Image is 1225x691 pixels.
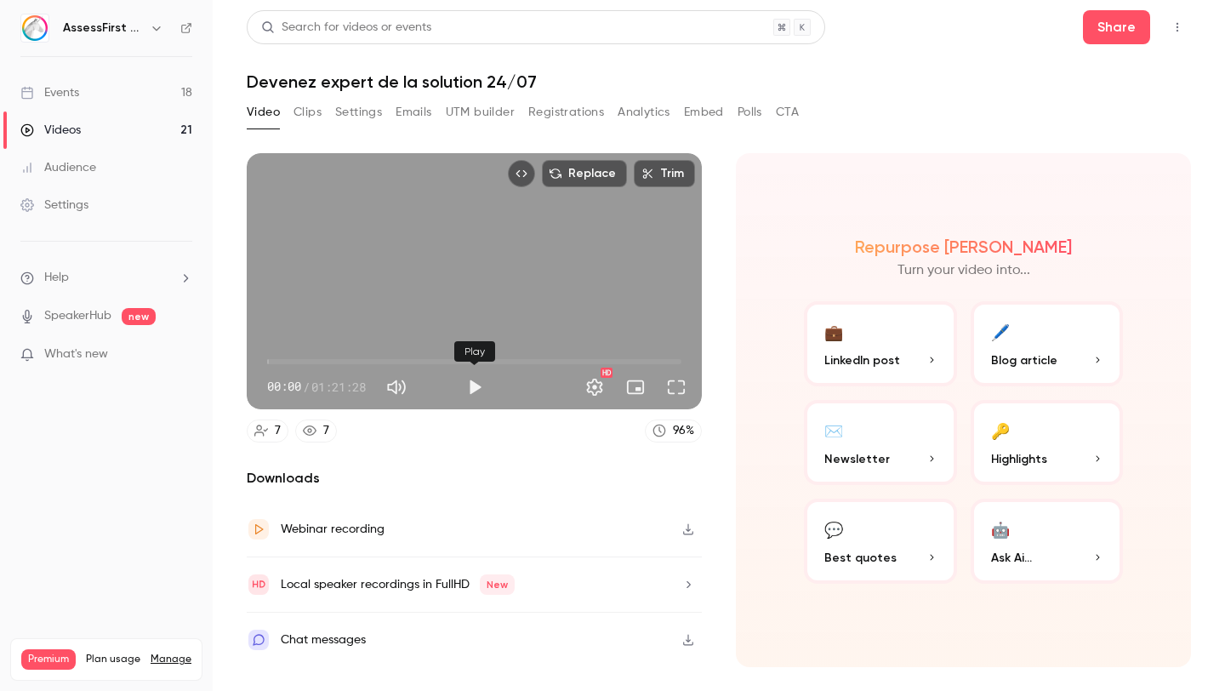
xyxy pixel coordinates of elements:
[396,99,431,126] button: Emails
[824,549,897,567] span: Best quotes
[446,99,515,126] button: UTM builder
[247,71,1191,92] h1: Devenez expert de la solution 24/07
[508,160,535,187] button: Embed video
[618,370,652,404] button: Turn on miniplayer
[824,417,843,443] div: ✉️
[897,260,1030,281] p: Turn your video into...
[804,301,957,386] button: 💼LinkedIn post
[323,422,329,440] div: 7
[172,347,192,363] iframe: Noticeable Trigger
[44,307,111,325] a: SpeakerHub
[44,345,108,363] span: What's new
[824,351,900,369] span: LinkedIn post
[480,574,515,595] span: New
[971,499,1124,584] button: 🤖Ask Ai...
[20,122,81,139] div: Videos
[738,99,762,126] button: Polls
[824,318,843,345] div: 💼
[311,378,366,396] span: 01:21:28
[247,420,288,443] a: 7
[971,400,1124,485] button: 🔑Highlights
[21,649,76,670] span: Premium
[991,417,1010,443] div: 🔑
[20,197,88,214] div: Settings
[991,549,1032,567] span: Ask Ai...
[335,99,382,126] button: Settings
[1164,14,1191,41] button: Top Bar Actions
[303,378,310,396] span: /
[991,450,1047,468] span: Highlights
[824,450,890,468] span: Newsletter
[20,159,96,176] div: Audience
[855,237,1072,257] h2: Repurpose [PERSON_NAME]
[804,400,957,485] button: ✉️Newsletter
[281,574,515,595] div: Local speaker recordings in FullHD
[261,19,431,37] div: Search for videos or events
[379,370,413,404] button: Mute
[281,519,385,540] div: Webinar recording
[267,378,301,396] span: 00:00
[684,99,724,126] button: Embed
[991,516,1010,542] div: 🤖
[275,422,281,440] div: 7
[267,378,366,396] div: 00:00
[991,318,1010,345] div: 🖊️
[824,516,843,542] div: 💬
[122,308,156,325] span: new
[20,84,79,101] div: Events
[673,422,694,440] div: 96 %
[776,99,799,126] button: CTA
[63,20,143,37] h6: AssessFirst Training
[454,341,495,362] div: Play
[295,420,337,443] a: 7
[247,468,702,488] h2: Downloads
[542,160,627,187] button: Replace
[634,160,695,187] button: Trim
[21,14,48,42] img: AssessFirst Training
[971,301,1124,386] button: 🖊️Blog article
[578,370,612,404] button: Settings
[618,99,670,126] button: Analytics
[659,370,693,404] button: Full screen
[1083,10,1150,44] button: Share
[281,630,366,650] div: Chat messages
[804,499,957,584] button: 💬Best quotes
[247,99,280,126] button: Video
[645,420,702,443] a: 96%
[20,269,192,287] li: help-dropdown-opener
[601,368,612,378] div: HD
[991,351,1057,369] span: Blog article
[151,653,191,666] a: Manage
[528,99,604,126] button: Registrations
[86,653,140,666] span: Plan usage
[293,99,322,126] button: Clips
[44,269,69,287] span: Help
[458,370,492,404] button: Play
